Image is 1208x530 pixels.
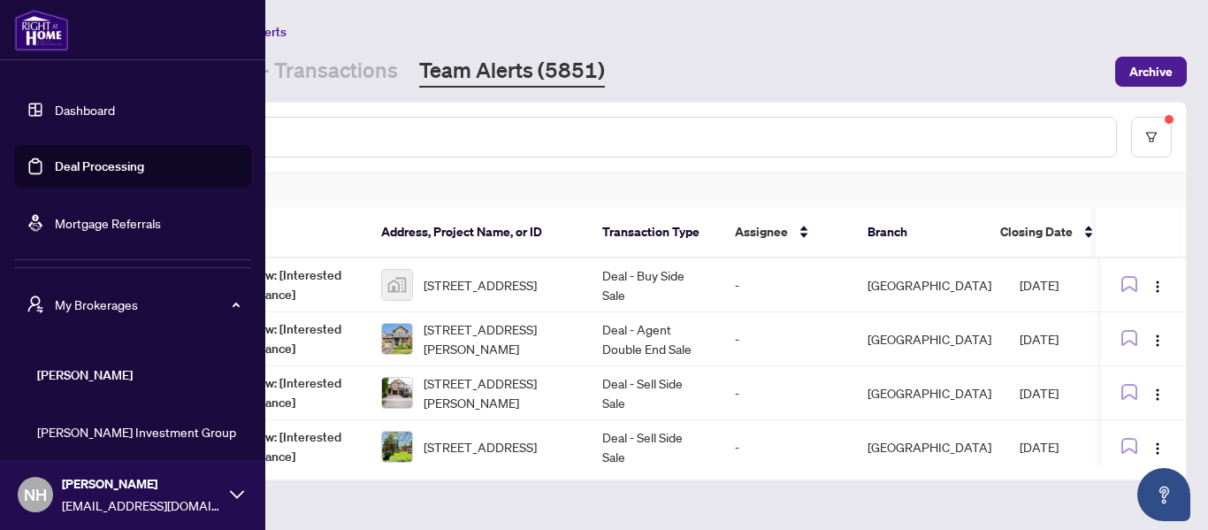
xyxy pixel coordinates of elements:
[382,432,412,462] img: thumbnail-img
[986,207,1110,258] th: Closing Date
[721,312,853,366] td: -
[735,222,788,242] span: Assignee
[1151,280,1165,294] img: Logo
[424,373,574,412] span: [STREET_ADDRESS][PERSON_NAME]
[1151,334,1165,348] img: Logo
[382,324,412,354] img: thumbnail-img
[55,295,239,314] span: My Brokerages
[1000,222,1073,242] span: Closing Date
[1005,366,1129,420] td: [DATE]
[1005,420,1129,474] td: [DATE]
[721,207,853,258] th: Assignee
[37,422,239,442] span: [PERSON_NAME] Investment Group
[1151,388,1165,402] img: Logo
[721,258,853,312] td: -
[14,9,69,51] img: logo
[55,158,144,174] a: Deal Processing
[1145,131,1158,143] span: filter
[853,312,1005,366] td: [GEOGRAPHIC_DATA]
[721,366,853,420] td: -
[24,482,47,507] span: NH
[588,207,721,258] th: Transaction Type
[27,296,44,313] span: user-switch
[853,258,1005,312] td: [GEOGRAPHIC_DATA]
[1143,433,1172,461] button: Logo
[1143,271,1172,299] button: Logo
[382,270,412,300] img: thumbnail-img
[588,312,721,366] td: Deal - Agent Double End Sale
[424,275,537,295] span: [STREET_ADDRESS]
[588,420,721,474] td: Deal - Sell Side Sale
[55,215,161,231] a: Mortgage Referrals
[382,378,412,408] img: thumbnail-img
[588,366,721,420] td: Deal - Sell Side Sale
[37,365,239,385] span: [PERSON_NAME]
[853,420,1005,474] td: [GEOGRAPHIC_DATA]
[424,437,537,457] span: [STREET_ADDRESS]
[1131,117,1172,157] button: filter
[62,474,221,494] span: [PERSON_NAME]
[424,319,574,358] span: [STREET_ADDRESS][PERSON_NAME]
[62,495,221,515] span: [EMAIL_ADDRESS][DOMAIN_NAME]
[1005,258,1129,312] td: [DATE]
[1137,468,1190,521] button: Open asap
[1005,312,1129,366] td: [DATE]
[1143,325,1172,353] button: Logo
[93,173,1186,207] div: 9 of Items
[55,102,115,118] a: Dashboard
[721,420,853,474] td: -
[1115,57,1187,87] button: Archive
[419,56,605,88] a: Team Alerts (5851)
[367,207,588,258] th: Address, Project Name, or ID
[853,207,986,258] th: Branch
[1129,58,1173,86] span: Archive
[1151,442,1165,456] img: Logo
[1143,379,1172,407] button: Logo
[853,366,1005,420] td: [GEOGRAPHIC_DATA]
[588,258,721,312] td: Deal - Buy Side Sale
